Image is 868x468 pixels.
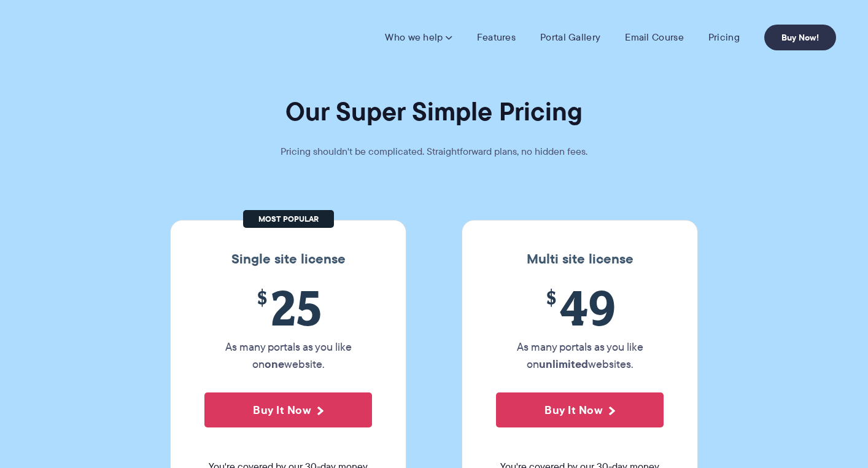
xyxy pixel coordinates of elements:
[385,31,452,44] a: Who we help
[539,356,588,372] strong: unlimited
[708,31,740,44] a: Pricing
[496,279,664,335] span: 49
[250,143,618,160] p: Pricing shouldn't be complicated. Straightforward plans, no hidden fees.
[477,31,516,44] a: Features
[204,279,372,335] span: 25
[764,25,836,50] a: Buy Now!
[183,251,393,267] h3: Single site license
[204,392,372,427] button: Buy It Now
[496,338,664,373] p: As many portals as you like on websites.
[265,356,284,372] strong: one
[625,31,684,44] a: Email Course
[496,392,664,427] button: Buy It Now
[540,31,600,44] a: Portal Gallery
[204,338,372,373] p: As many portals as you like on website.
[475,251,685,267] h3: Multi site license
